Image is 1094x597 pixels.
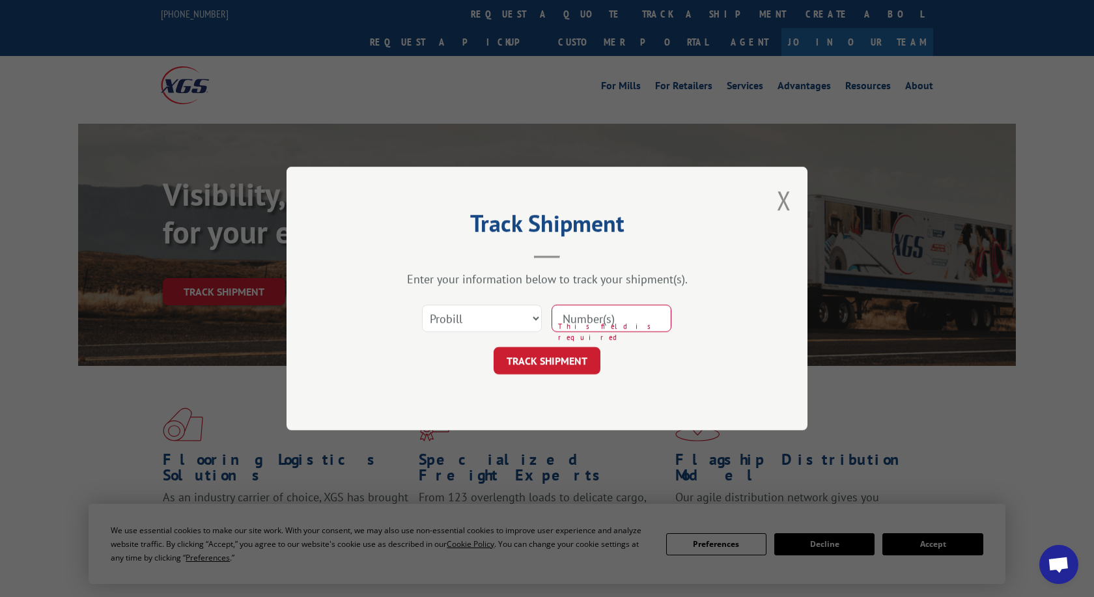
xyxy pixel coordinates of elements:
button: Close modal [777,183,791,217]
input: Number(s) [552,305,671,332]
button: TRACK SHIPMENT [494,347,600,374]
span: This field is required [558,321,671,342]
a: Open chat [1039,545,1078,584]
div: Enter your information below to track your shipment(s). [352,271,742,286]
h2: Track Shipment [352,214,742,239]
